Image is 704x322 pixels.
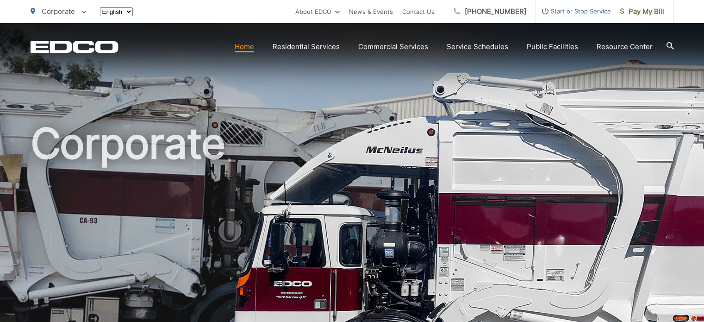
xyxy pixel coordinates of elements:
a: About EDCO [295,6,340,17]
a: News & Events [349,6,393,17]
a: Residential Services [273,41,340,52]
a: Commercial Services [358,41,428,52]
select: Select a language [100,7,133,16]
a: Home [235,41,254,52]
span: Pay My Bill [620,6,664,17]
a: Resource Center [597,41,653,52]
a: Public Facilities [527,41,578,52]
span: Corporate [42,7,75,16]
a: Service Schedules [447,41,508,52]
a: EDCD logo. Return to the homepage. [31,40,118,53]
a: Contact Us [402,6,435,17]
